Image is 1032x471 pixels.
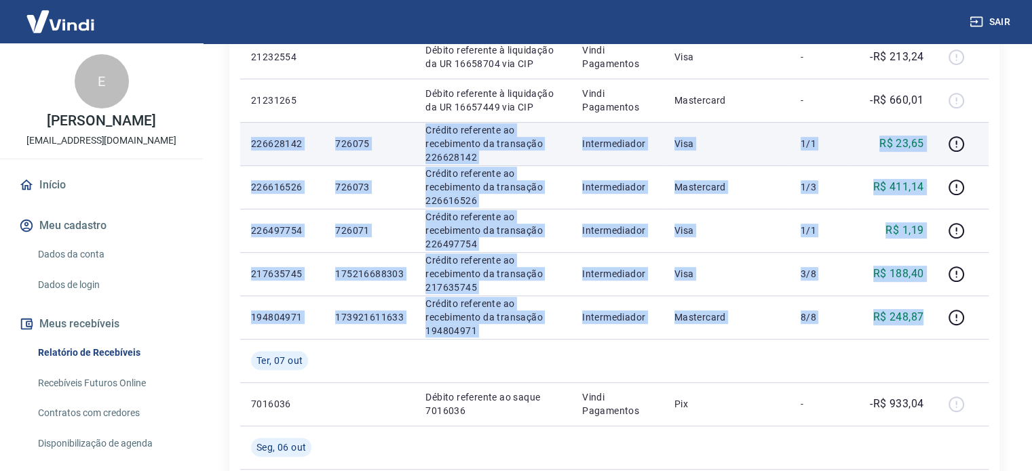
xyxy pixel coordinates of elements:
[674,267,779,281] p: Visa
[674,94,779,107] p: Mastercard
[582,224,653,237] p: Intermediador
[47,114,155,128] p: [PERSON_NAME]
[75,54,129,108] div: E
[33,369,187,397] a: Recebíveis Futuros Online
[33,399,187,427] a: Contratos com credores
[335,224,404,237] p: 726071
[425,297,560,337] p: Crédito referente ao recebimento da transação 194804971
[582,137,653,150] p: Intermediador
[582,390,653,417] p: Vindi Pagamentos
[885,222,923,239] p: R$ 1,19
[801,310,841,324] p: 8/8
[33,339,187,367] a: Relatório de Recebíveis
[335,180,404,194] p: 726073
[879,136,923,152] p: R$ 23,65
[801,137,841,150] p: 1/1
[256,441,306,454] span: Seg, 06 out
[425,87,560,114] p: Débito referente à liquidação da UR 16657449 via CIP
[16,170,187,200] a: Início
[582,310,653,324] p: Intermediador
[425,390,560,417] p: Débito referente ao saque 7016036
[251,50,313,64] p: 21232554
[335,310,404,324] p: 173921611633
[26,134,176,148] p: [EMAIL_ADDRESS][DOMAIN_NAME]
[674,224,779,237] p: Visa
[801,397,841,411] p: -
[870,92,923,108] p: -R$ 660,01
[801,94,841,107] p: -
[251,224,313,237] p: 226497754
[873,179,924,195] p: R$ 411,14
[801,50,841,64] p: -
[425,43,560,70] p: Débito referente à liquidação da UR 16658704 via CIP
[251,137,313,150] p: 226628142
[582,267,653,281] p: Intermediador
[335,137,404,150] p: 726075
[582,180,653,194] p: Intermediador
[582,43,653,70] p: Vindi Pagamentos
[674,310,779,324] p: Mastercard
[425,210,560,251] p: Crédito referente ao recebimento da transação 226497754
[251,180,313,194] p: 226616526
[251,267,313,281] p: 217635745
[335,267,404,281] p: 175216688303
[425,253,560,294] p: Crédito referente ao recebimento da transação 217635745
[582,87,653,114] p: Vindi Pagamentos
[33,271,187,299] a: Dados de login
[674,397,779,411] p: Pix
[33,241,187,268] a: Dados da conta
[33,430,187,457] a: Disponibilização de agenda
[870,49,923,65] p: -R$ 213,24
[425,167,560,207] p: Crédito referente ao recebimento da transação 226616526
[251,310,313,324] p: 194804971
[674,50,779,64] p: Visa
[251,397,313,411] p: 7016036
[870,396,923,412] p: -R$ 933,04
[873,266,924,282] p: R$ 188,40
[256,354,303,367] span: Ter, 07 out
[967,9,1016,35] button: Sair
[674,137,779,150] p: Visa
[801,180,841,194] p: 1/3
[873,309,924,325] p: R$ 248,87
[801,224,841,237] p: 1/1
[801,267,841,281] p: 3/8
[16,1,104,42] img: Vindi
[425,123,560,164] p: Crédito referente ao recebimento da transação 226628142
[251,94,313,107] p: 21231265
[16,309,187,339] button: Meus recebíveis
[674,180,779,194] p: Mastercard
[16,211,187,241] button: Meu cadastro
